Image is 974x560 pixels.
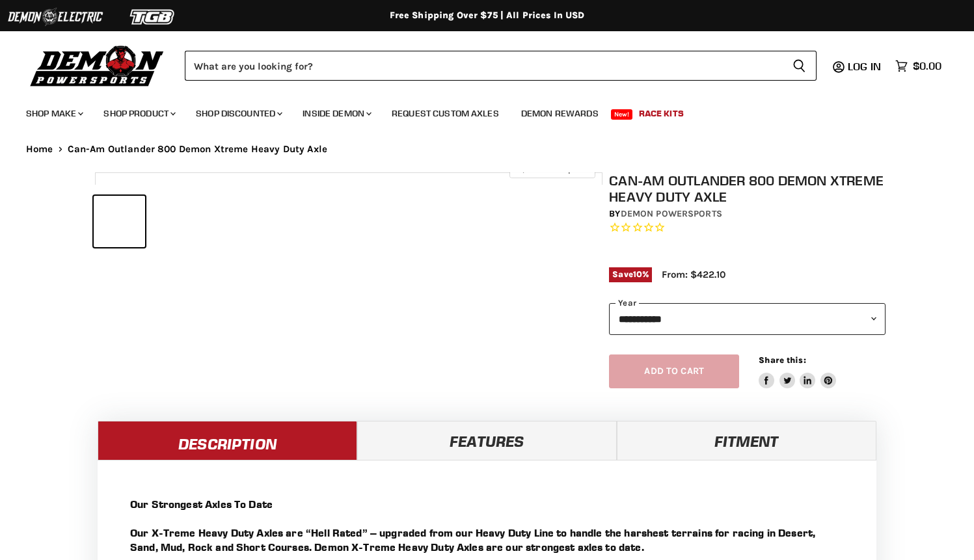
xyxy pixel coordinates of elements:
span: Share this: [759,355,805,365]
a: $0.00 [889,57,948,75]
span: Rated 0.0 out of 5 stars 0 reviews [609,221,886,235]
span: $0.00 [913,60,941,72]
button: IMAGE thumbnail [260,196,312,247]
span: New! [611,109,633,120]
a: Description [98,421,357,460]
a: Demon Rewards [511,100,608,127]
a: Home [26,144,53,155]
aside: Share this: [759,354,836,389]
a: Features [357,421,617,460]
span: Can-Am Outlander 800 Demon Xtreme Heavy Duty Axle [68,144,327,155]
input: Search [185,51,782,81]
a: Fitment [617,421,876,460]
h1: Can-Am Outlander 800 Demon Xtreme Heavy Duty Axle [609,172,886,205]
span: From: $422.10 [662,269,725,280]
button: IMAGE thumbnail [149,196,200,247]
a: Log in [842,60,889,72]
a: Request Custom Axles [382,100,509,127]
a: Demon Powersports [621,208,722,219]
button: Search [782,51,817,81]
img: Demon Electric Logo 2 [7,5,104,29]
select: year [609,303,886,335]
span: 10 [633,269,642,279]
a: Inside Demon [293,100,379,127]
div: by [609,207,886,221]
a: Shop Make [16,100,91,127]
img: TGB Logo 2 [104,5,202,29]
button: IMAGE thumbnail [205,196,256,247]
ul: Main menu [16,95,938,127]
a: Shop Product [94,100,183,127]
span: Log in [848,60,881,73]
a: Race Kits [629,100,694,127]
form: Product [185,51,817,81]
span: Save % [609,267,652,282]
span: Click to expand [516,164,588,174]
a: Shop Discounted [186,100,290,127]
img: Demon Powersports [26,42,169,88]
button: IMAGE thumbnail [94,196,145,247]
